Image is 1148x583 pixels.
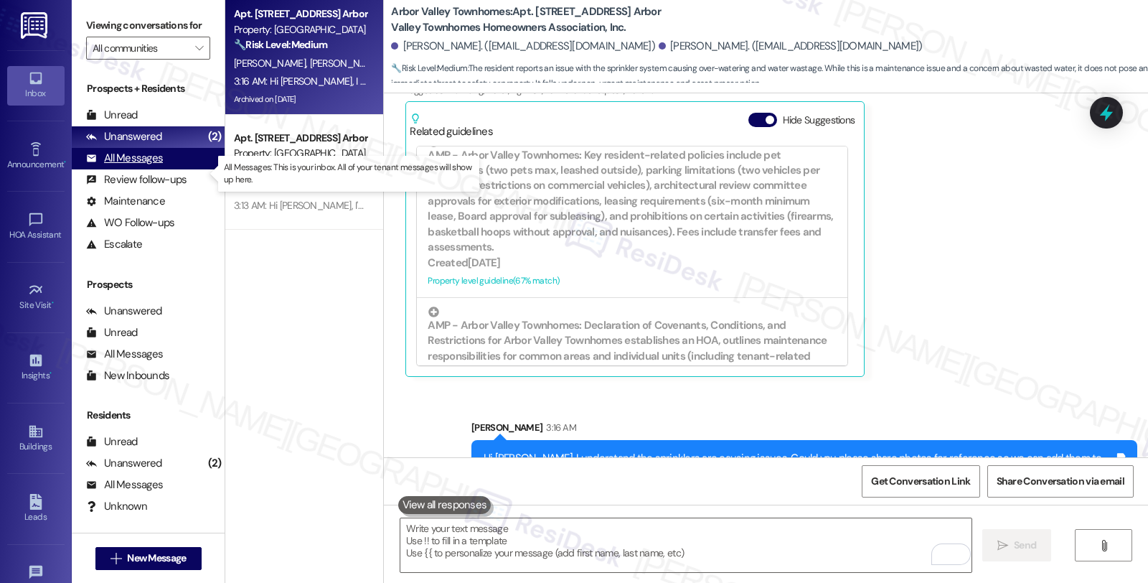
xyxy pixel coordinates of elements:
[428,274,837,289] div: Property level guideline ( 67 % match)
[86,347,163,362] div: All Messages
[110,553,121,564] i: 
[7,490,65,528] a: Leads
[234,131,367,146] div: Apt. [STREET_ADDRESS] Arbor Valley Townhomes Homeowners Association, Inc.
[400,518,971,572] textarea: To enrich screen reader interactions, please activate Accessibility in Grammarly extension settings
[997,474,1124,489] span: Share Conversation via email
[982,529,1052,561] button: Send
[7,278,65,317] a: Site Visit •
[234,6,367,22] div: Apt. [STREET_ADDRESS] Arbor Valley Townhomes Homeowners Association, Inc.
[234,146,367,161] div: Property: [GEOGRAPHIC_DATA]
[86,499,147,514] div: Unknown
[86,194,165,209] div: Maintenance
[7,419,65,458] a: Buildings
[391,61,1148,92] span: : The resident reports an issue with the sprinkler system causing over-watering and water wastage...
[72,277,225,292] div: Prospects
[204,126,225,148] div: (2)
[1098,540,1109,551] i: 
[428,307,837,395] div: AMP - Arbor Valley Townhomes: Declaration of Covenants, Conditions, and Restrictions for Arbor Va...
[86,456,162,471] div: Unanswered
[86,129,162,144] div: Unanswered
[86,304,162,319] div: Unanswered
[391,4,678,35] b: Arbor Valley Townhomes: Apt. [STREET_ADDRESS] Arbor Valley Townhomes Homeowners Association, Inc.
[127,551,186,566] span: New Message
[234,22,367,37] div: Property: [GEOGRAPHIC_DATA]
[862,465,979,498] button: Get Conversation Link
[428,256,837,271] div: Created [DATE]
[86,14,210,37] label: Viewing conversations for
[50,368,52,378] span: •
[1014,538,1036,553] span: Send
[871,474,970,489] span: Get Conversation Link
[234,38,327,51] strong: 🔧 Risk Level: Medium
[93,37,187,60] input: All communities
[64,157,66,167] span: •
[86,434,138,449] div: Unread
[86,108,138,123] div: Unread
[86,215,174,230] div: WO Follow-ups
[659,39,923,54] div: [PERSON_NAME]. ([EMAIL_ADDRESS][DOMAIN_NAME])
[224,162,474,186] p: All Messages: This is your inbox. All of your tenant messages will show up here.
[21,12,50,39] img: ResiDesk Logo
[86,151,163,166] div: All Messages
[204,452,225,475] div: (2)
[234,57,310,70] span: [PERSON_NAME]
[391,39,655,54] div: [PERSON_NAME]. ([EMAIL_ADDRESS][DOMAIN_NAME])
[783,113,855,128] label: Hide Suggestions
[7,348,65,387] a: Insights •
[987,465,1134,498] button: Share Conversation via email
[471,420,1137,440] div: [PERSON_NAME]
[86,237,142,252] div: Escalate
[195,42,203,54] i: 
[86,325,138,340] div: Unread
[52,298,54,308] span: •
[86,477,163,493] div: All Messages
[484,451,1114,482] div: Hi [PERSON_NAME], I understand the sprinklers are causing issues. Could you please share photos f...
[391,62,467,74] strong: 🔧 Risk Level: Medium
[95,547,202,570] button: New Message
[7,66,65,105] a: Inbox
[72,408,225,423] div: Residents
[86,368,169,383] div: New Inbounds
[410,113,493,139] div: Related guidelines
[86,172,187,187] div: Review follow-ups
[310,57,382,70] span: [PERSON_NAME]
[542,420,575,435] div: 3:16 AM
[997,540,1008,551] i: 
[7,207,65,246] a: HOA Assistant
[72,81,225,96] div: Prospects + Residents
[428,136,837,256] div: AMP - Arbor Valley Townhomes: Key resident-related policies include pet restrictions (two pets ma...
[232,90,368,108] div: Archived on [DATE]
